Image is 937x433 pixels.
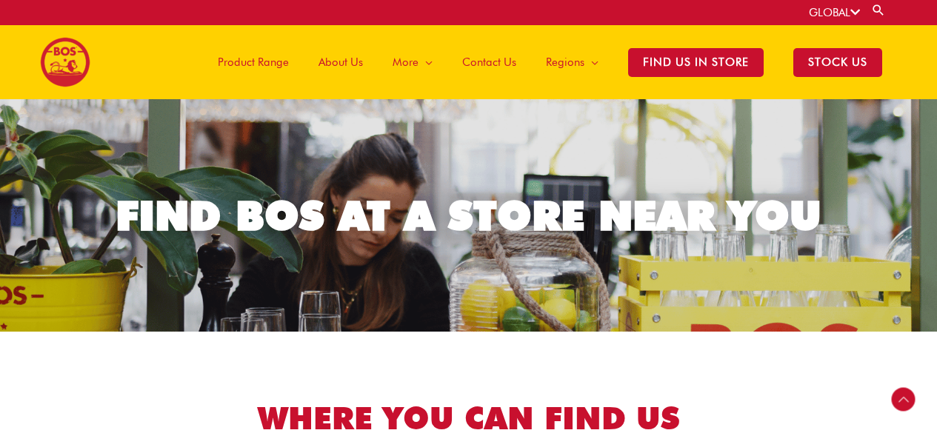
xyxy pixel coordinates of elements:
[546,40,584,84] span: Regions
[393,40,419,84] span: More
[378,25,447,99] a: More
[304,25,378,99] a: About Us
[628,48,764,77] span: Find Us in Store
[613,25,778,99] a: Find Us in Store
[203,25,304,99] a: Product Range
[531,25,613,99] a: Regions
[192,25,897,99] nav: Site Navigation
[778,25,897,99] a: STOCK US
[809,6,860,19] a: GLOBAL
[40,37,90,87] img: BOS logo finals-200px
[462,40,516,84] span: Contact Us
[319,40,363,84] span: About Us
[116,195,821,236] div: FIND BOS AT A STORE NEAR YOU
[793,48,882,77] span: STOCK US
[218,40,289,84] span: Product Range
[871,3,886,17] a: Search button
[447,25,531,99] a: Contact Us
